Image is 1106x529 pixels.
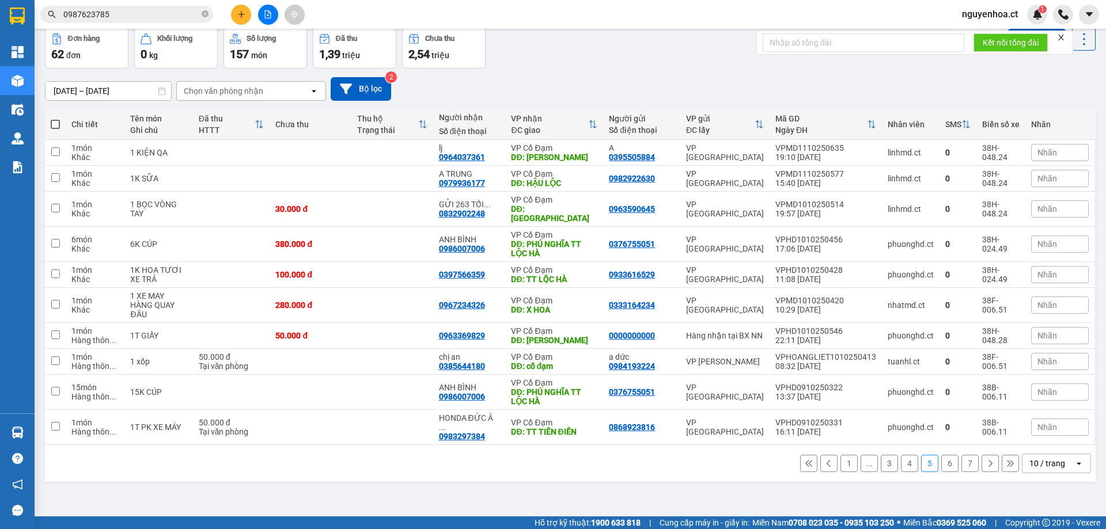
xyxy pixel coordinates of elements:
div: 38H-048.24 [982,143,1020,162]
div: 0376755051 [609,387,655,397]
div: VP gửi [686,114,755,123]
div: DĐ: X HOA [511,305,597,314]
div: phuonghd.ct [888,239,934,249]
div: 0 [945,357,971,366]
div: a dức [609,352,675,361]
div: 1K SỮA [130,174,187,183]
span: | [995,516,997,529]
div: Số lượng [247,35,276,43]
div: VP Cổ Đạm [511,378,597,387]
div: 38B-006.11 [982,383,1020,401]
strong: 0369 525 060 [937,518,986,527]
div: 0982922630 [609,174,655,183]
div: 1 món [71,326,119,336]
div: nhatmd.ct [888,300,934,310]
img: logo-vxr [10,7,25,25]
strong: 1900 633 818 [591,518,641,527]
div: DĐ: THIÊN LỘC [511,204,597,223]
th: Toggle SortBy [505,109,603,140]
div: Thu hộ [357,114,418,123]
button: caret-down [1079,5,1099,25]
div: chị an [439,352,500,361]
div: Khác [71,178,119,188]
span: Nhãn [1037,239,1057,249]
div: Chọn văn phòng nhận [184,85,263,97]
div: 1 XE MAY [130,291,187,300]
span: notification [12,479,23,490]
div: Người nhận [439,113,500,122]
div: VP Cổ Đạm [511,143,597,153]
div: VPHD0910250331 [775,418,876,427]
span: ... [439,423,446,432]
div: 50.000 đ [199,352,264,361]
span: 157 [230,47,249,61]
button: Số lượng157món [224,27,307,68]
div: 38H-024.49 [982,235,1020,253]
div: 38H-048.24 [982,169,1020,188]
div: 08:32 [DATE] [775,361,876,371]
div: 15K CÚP [130,387,187,397]
div: 0 [945,387,971,397]
div: Hàng thông thường [71,361,119,371]
div: 0832902248 [439,209,485,218]
div: Ghi chú [130,125,187,135]
div: DĐ: XUÂN SONG [511,336,597,345]
div: VP nhận [511,114,588,123]
input: Tìm tên, số ĐT hoặc mã đơn [63,8,199,21]
div: ANH BÌNH [439,235,500,244]
div: 30.000 đ [275,204,346,214]
div: VPMD1110250635 [775,143,876,153]
div: Đã thu [199,114,255,123]
input: Select a date range. [46,82,171,100]
span: Nhãn [1037,204,1057,214]
div: Người gửi [609,114,675,123]
div: phuonghd.ct [888,423,934,432]
div: linhmd.ct [888,174,934,183]
div: Biển số xe [982,120,1020,129]
span: món [251,51,267,60]
div: A TRUNG [439,169,500,178]
span: 0 [141,47,147,61]
span: Kết nối tổng đài [983,36,1039,49]
div: Hàng thông thường [71,336,119,345]
div: GỬI 263 TỐI 11/10 TRẢ - CHUNG PX [439,200,500,209]
div: phuonghd.ct [888,270,934,279]
div: VPHD1010250428 [775,265,876,275]
div: 280.000 đ [275,300,346,310]
button: 5 [921,455,938,472]
div: VP Cổ Đạm [511,169,597,178]
div: Khác [71,153,119,162]
div: VP Cổ Đạm [511,418,597,427]
div: 22:11 [DATE] [775,336,876,345]
div: 38H-048.24 [982,200,1020,218]
div: 380.000 đ [275,239,346,249]
div: 0979936177 [439,178,485,188]
div: 1 món [71,143,119,153]
div: 16:11 [DATE] [775,427,876,436]
div: Tại văn phòng [199,427,264,436]
div: Hàng thông thường [71,392,119,401]
span: ⚪️ [897,520,900,525]
div: 0967234326 [439,300,485,310]
div: 17:06 [DATE] [775,244,876,253]
div: VPMD1110250577 [775,169,876,178]
div: 1 BỌC VÒNG TAY [130,200,187,218]
div: Trạng thái [357,125,418,135]
div: Tên món [130,114,187,123]
span: 1 [1040,5,1044,13]
div: Khác [71,209,119,218]
div: 0983297384 [439,432,485,441]
span: Miền Bắc [903,516,986,529]
span: triệu [342,51,360,60]
span: file-add [264,10,272,18]
div: 0933616529 [609,270,655,279]
div: 1 món [71,200,119,209]
div: VP [GEOGRAPHIC_DATA] [686,235,764,253]
button: 4 [901,455,918,472]
div: 0385644180 [439,361,485,371]
div: 0 [945,148,971,157]
div: 0 [945,174,971,183]
div: 0 [945,239,971,249]
span: 62 [51,47,64,61]
button: 3 [881,455,898,472]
